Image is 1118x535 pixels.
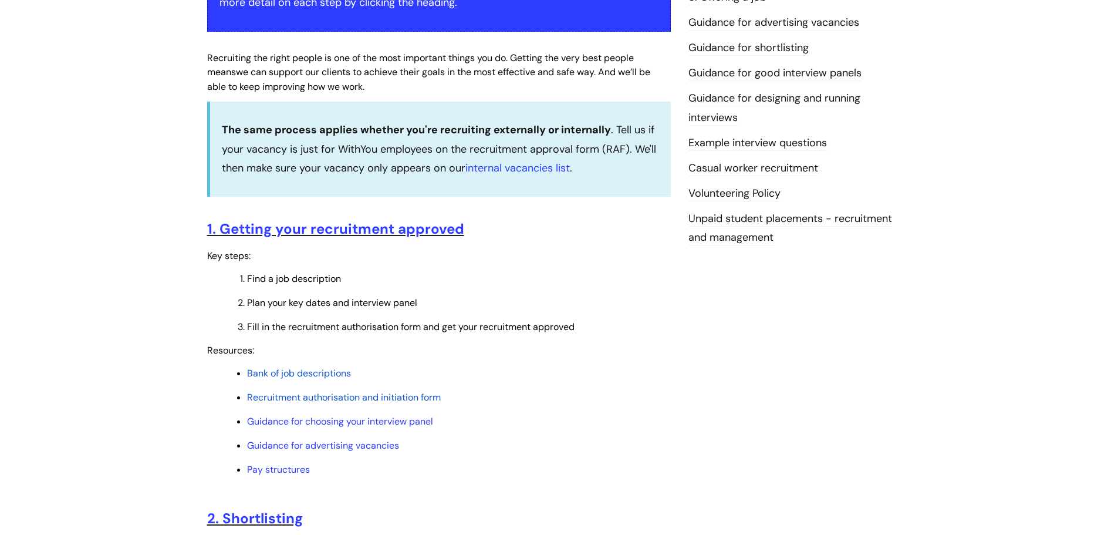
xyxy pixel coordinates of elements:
a: 2. Shortlisting [207,509,303,527]
a: Pay structures [247,463,310,476]
a: Guidance for choosing your interview panel [247,415,433,428]
span: Resources: [207,344,254,356]
span: Plan your key dates and interview panel [247,297,417,309]
a: Guidance for shortlisting [688,41,809,56]
a: Volunteering Policy [688,186,781,201]
a: Casual worker recruitment [688,161,818,176]
span: Fill in the recruitment authorisation form and get your recruitment approved [247,321,575,333]
a: 1. Getting your recruitment approved [207,220,464,238]
span: we can support our clients to achieve their goals in the most effective and safe way. And we’ll b... [207,66,650,93]
strong: The same process applies whether you're recruiting externally or internally [222,123,611,137]
a: Bank of job descriptions [247,367,351,379]
a: Example interview questions [688,136,827,151]
a: Guidance for good interview panels [688,66,862,81]
a: Unpaid student placements - recruitment and management [688,211,892,245]
span: Key steps: [207,250,251,262]
span: Find a job description [247,272,341,285]
a: Guidance for designing and running interviews [688,91,860,125]
a: internal vacancies list [465,161,570,175]
a: Guidance for advertising vacancies [247,439,399,452]
span: Recruiting the right people is one of the most important things you do. Getting the very best peo... [207,52,634,79]
a: Recruitment authorisation and initiation form [247,391,441,403]
a: Guidance for advertising vacancies [688,15,859,31]
p: . Tell us if your vacancy is just for WithYou employees on the recruitment approval form (RAF). W... [222,120,659,177]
